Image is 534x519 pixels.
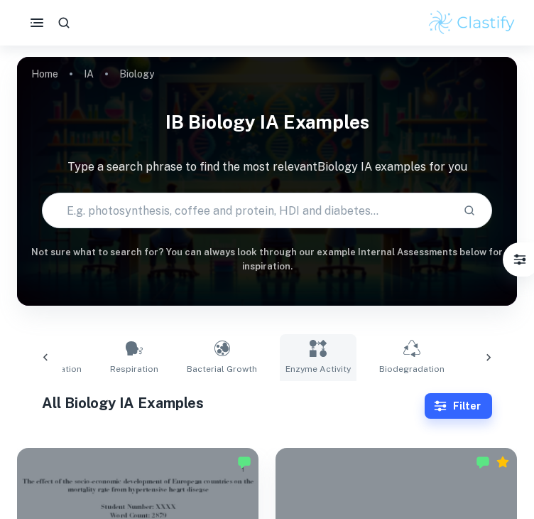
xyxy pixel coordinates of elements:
button: Search [457,198,481,223]
h6: Not sure what to search for? You can always look through our example Internal Assessments below f... [17,245,517,274]
img: Marked [476,455,490,469]
a: IA [84,64,94,84]
span: Bacterial Growth [187,363,257,375]
button: Filter [425,393,492,419]
p: Type a search phrase to find the most relevant Biology IA examples for you [17,159,517,176]
a: Home [31,64,58,84]
span: Enzyme Activity [285,363,351,375]
img: Clastify logo [427,9,517,37]
h1: IB Biology IA examples [17,102,517,141]
input: E.g. photosynthesis, coffee and protein, HDI and diabetes... [43,191,452,230]
h1: All Biology IA Examples [42,392,425,414]
p: Biology [119,66,154,82]
span: Respiration [110,363,158,375]
button: Filter [506,245,534,274]
img: Marked [237,455,251,469]
span: Biodegradation [379,363,445,375]
div: Premium [496,455,510,469]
